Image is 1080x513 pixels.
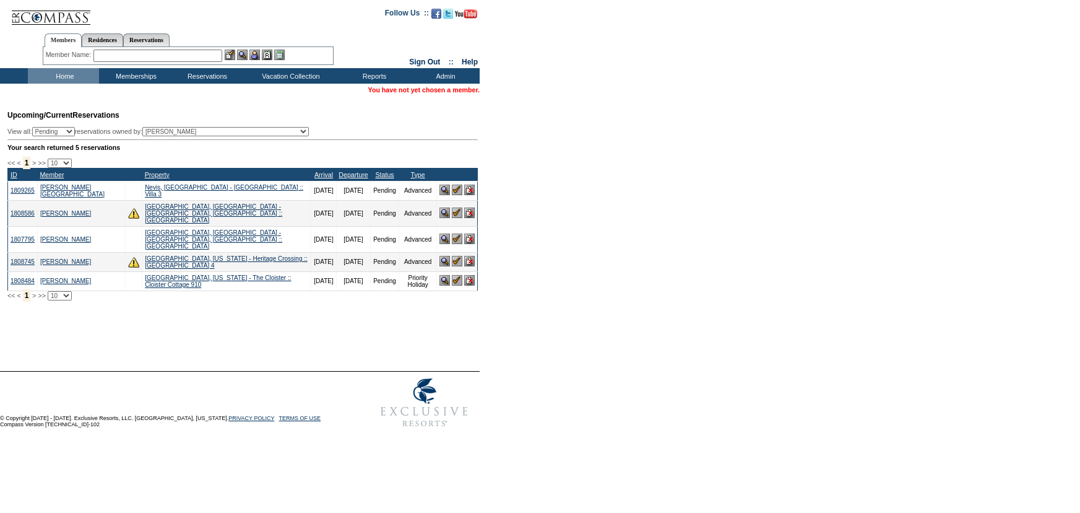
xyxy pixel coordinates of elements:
img: b_calculator.gif [274,50,285,60]
span: < [17,159,20,167]
div: Member Name: [46,50,93,60]
span: 1 [23,289,31,302]
div: View all: reservations owned by: [7,127,314,136]
img: View Reservation [439,275,450,286]
td: Priority Holiday [399,271,437,291]
td: [DATE] [336,181,370,200]
img: Become our fan on Facebook [431,9,441,19]
img: View Reservation [439,234,450,244]
td: Memberships [99,68,170,84]
a: Nevis, [GEOGRAPHIC_DATA] - [GEOGRAPHIC_DATA] :: Villa 3 [145,184,303,198]
td: Pending [371,226,399,252]
a: Help [462,58,478,66]
a: Residences [82,33,123,46]
img: Subscribe to our YouTube Channel [455,9,477,19]
img: Confirm Reservation [452,185,462,195]
td: Advanced [399,226,437,252]
span: < [17,292,20,299]
td: Reservations [170,68,241,84]
span: 1 [23,157,31,169]
div: Your search returned 5 reservations [7,144,478,151]
a: ID [11,171,17,178]
img: Confirm Reservation [452,208,462,218]
a: [PERSON_NAME] [40,236,91,243]
td: Vacation Collection [241,68,337,84]
td: Pending [371,271,399,291]
img: View Reservation [439,185,450,195]
td: Advanced [399,181,437,200]
a: Follow us on Twitter [443,12,453,20]
span: > [32,292,36,299]
img: There are insufficient days and/or tokens to cover this reservation [128,256,139,268]
img: Confirm Reservation [452,256,462,266]
td: Advanced [399,200,437,226]
a: Property [145,171,170,178]
td: Reports [337,68,408,84]
a: Reservations [123,33,170,46]
a: Departure [339,171,368,178]
td: [DATE] [311,200,336,226]
a: [GEOGRAPHIC_DATA], [US_STATE] - The Cloister :: Cloister Cottage 910 [145,274,291,288]
img: Cancel Reservation [464,185,475,195]
span: Upcoming/Current [7,111,72,120]
td: Pending [371,181,399,200]
td: [DATE] [336,226,370,252]
a: Members [45,33,82,47]
td: Pending [371,200,399,226]
a: 1809265 [11,187,35,194]
a: 1807795 [11,236,35,243]
span: << [7,292,15,299]
a: [PERSON_NAME] [40,210,91,217]
a: 1808745 [11,258,35,265]
a: PRIVACY POLICY [228,415,274,421]
img: Cancel Reservation [464,275,475,286]
img: View [237,50,248,60]
img: b_edit.gif [225,50,235,60]
a: [GEOGRAPHIC_DATA], [GEOGRAPHIC_DATA] - [GEOGRAPHIC_DATA], [GEOGRAPHIC_DATA] :: [GEOGRAPHIC_DATA] [145,203,282,224]
a: Sign Out [409,58,440,66]
td: Home [28,68,99,84]
img: Follow us on Twitter [443,9,453,19]
a: [PERSON_NAME] [40,278,91,284]
a: 1808586 [11,210,35,217]
td: Follow Us :: [385,7,429,22]
img: Confirm Reservation [452,275,462,286]
td: [DATE] [311,271,336,291]
span: << [7,159,15,167]
span: >> [38,159,45,167]
span: > [32,159,36,167]
a: Subscribe to our YouTube Channel [455,12,477,20]
img: Reservations [262,50,272,60]
span: :: [449,58,454,66]
a: TERMS OF USE [279,415,321,421]
td: Admin [408,68,480,84]
span: You have not yet chosen a member. [368,86,480,94]
span: >> [38,292,45,299]
img: Cancel Reservation [464,256,475,266]
img: Confirm Reservation [452,234,462,244]
td: [DATE] [336,252,370,271]
img: Cancel Reservation [464,208,475,218]
img: Cancel Reservation [464,234,475,244]
td: Pending [371,252,399,271]
a: [PERSON_NAME][GEOGRAPHIC_DATA] [40,184,105,198]
a: Status [375,171,394,178]
a: [PERSON_NAME] [40,258,91,265]
td: [DATE] [311,181,336,200]
td: [DATE] [336,200,370,226]
td: Advanced [399,252,437,271]
td: [DATE] [311,252,336,271]
td: [DATE] [336,271,370,291]
a: [GEOGRAPHIC_DATA], [GEOGRAPHIC_DATA] - [GEOGRAPHIC_DATA], [GEOGRAPHIC_DATA] :: [GEOGRAPHIC_DATA] [145,229,282,250]
img: Exclusive Resorts [369,372,480,434]
img: Impersonate [249,50,260,60]
a: Member [40,171,64,178]
img: View Reservation [439,208,450,218]
a: Become our fan on Facebook [431,12,441,20]
a: [GEOGRAPHIC_DATA], [US_STATE] - Heritage Crossing :: [GEOGRAPHIC_DATA] 4 [145,255,308,269]
img: View Reservation [439,256,450,266]
a: 1808484 [11,278,35,284]
img: There are insufficient days and/or tokens to cover this reservation [128,208,139,219]
a: Type [411,171,425,178]
a: Arrival [314,171,333,178]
